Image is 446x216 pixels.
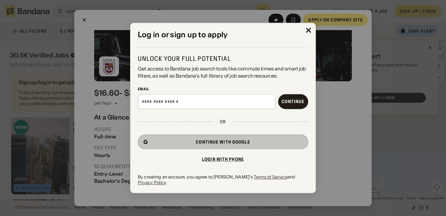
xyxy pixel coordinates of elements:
div: Login with phone [202,157,244,161]
div: Continue with Google [196,140,250,144]
div: Email [138,87,308,92]
div: Get access to Bandana job search tools like commute times and smart job filters, as well as Banda... [138,65,308,79]
div: Unlock your full potential [138,55,308,63]
div: By creating an account, you agree to [PERSON_NAME]'s and . [138,174,308,185]
a: Terms of Service [254,174,287,180]
div: Continue [282,99,304,104]
a: Privacy Policy [138,180,166,185]
div: or [220,119,226,124]
div: Log in or sign up to apply [138,30,308,39]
